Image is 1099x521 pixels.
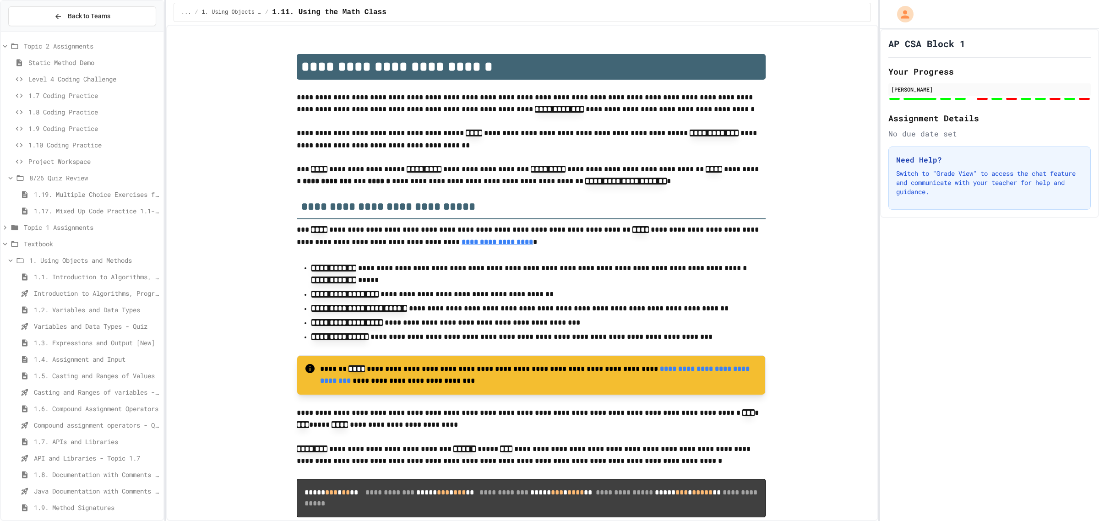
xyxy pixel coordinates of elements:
[896,154,1083,165] h3: Need Help?
[28,58,160,67] span: Static Method Demo
[28,157,160,166] span: Project Workspace
[34,354,160,364] span: 1.4. Assignment and Input
[1023,445,1090,483] iframe: chat widget
[28,124,160,133] span: 1.9 Coding Practice
[888,37,965,50] h1: AP CSA Block 1
[896,169,1083,196] p: Switch to "Grade View" to access the chat feature and communicate with your teacher for help and ...
[28,140,160,150] span: 1.10 Coding Practice
[34,190,160,199] span: 1.19. Multiple Choice Exercises for Unit 1a (1.1-1.6)
[24,41,160,51] span: Topic 2 Assignments
[8,6,156,26] button: Back to Teams
[28,91,160,100] span: 1.7 Coding Practice
[34,486,160,496] span: Java Documentation with Comments - Topic 1.8
[888,65,1091,78] h2: Your Progress
[1061,484,1090,512] iframe: chat widget
[888,112,1091,125] h2: Assignment Details
[181,9,191,16] span: ...
[24,239,160,249] span: Textbook
[265,9,268,16] span: /
[29,173,160,183] span: 8/26 Quiz Review
[34,321,160,331] span: Variables and Data Types - Quiz
[202,9,261,16] span: 1. Using Objects and Methods
[28,74,160,84] span: Level 4 Coding Challenge
[29,255,160,265] span: 1. Using Objects and Methods
[34,503,160,512] span: 1.9. Method Signatures
[28,107,160,117] span: 1.8 Coding Practice
[24,223,160,232] span: Topic 1 Assignments
[34,470,160,479] span: 1.8. Documentation with Comments and Preconditions
[272,7,386,18] span: 1.11. Using the Math Class
[887,4,916,25] div: My Account
[34,305,160,315] span: 1.2. Variables and Data Types
[34,404,160,413] span: 1.6. Compound Assignment Operators
[34,453,160,463] span: API and Libraries - Topic 1.7
[34,437,160,446] span: 1.7. APIs and Libraries
[34,420,160,430] span: Compound assignment operators - Quiz
[34,387,160,397] span: Casting and Ranges of variables - Quiz
[888,128,1091,139] div: No due date set
[68,11,110,21] span: Back to Teams
[34,206,160,216] span: 1.17. Mixed Up Code Practice 1.1-1.6
[34,371,160,380] span: 1.5. Casting and Ranges of Values
[34,338,160,347] span: 1.3. Expressions and Output [New]
[891,85,1088,93] div: [PERSON_NAME]
[195,9,198,16] span: /
[34,288,160,298] span: Introduction to Algorithms, Programming, and Compilers
[34,272,160,282] span: 1.1. Introduction to Algorithms, Programming, and Compilers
